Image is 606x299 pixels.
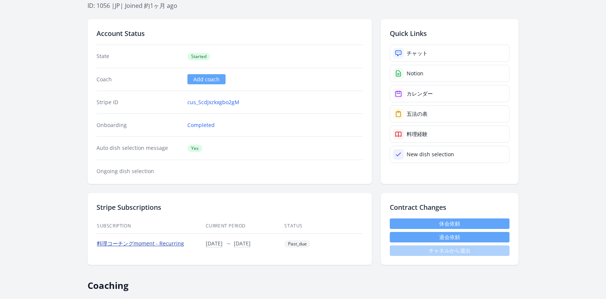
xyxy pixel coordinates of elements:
span: チャネルから退出 [390,245,509,256]
h2: Contract Changes [390,202,509,212]
a: New dish selection [390,146,509,163]
span: Started [187,53,210,60]
button: [DATE] [206,240,223,247]
h2: Quick Links [390,28,509,39]
p: ID: 1056 | | Joined 約1ヶ月 ago [88,1,518,10]
dt: Coach [97,76,181,83]
dt: State [97,52,181,60]
a: 五法の表 [390,105,509,123]
span: jp [115,1,120,10]
a: 料理経験 [390,126,509,143]
div: カレンダー [407,90,433,97]
div: New dish selection [407,151,454,158]
a: 休会依頼 [390,218,509,229]
h2: Stripe Subscriptions [97,202,363,212]
button: 退会依頼 [390,232,509,242]
a: Completed [187,121,215,129]
dt: Ongoing dish selection [97,167,181,175]
span: Past_due [284,240,310,248]
h2: Coaching [88,274,518,291]
div: 五法の表 [407,110,428,118]
a: カレンダー [390,85,509,102]
span: Yes [187,145,202,152]
dt: Auto dish selection message [97,144,181,152]
div: Notion [407,70,423,77]
a: Notion [390,65,509,82]
h2: Account Status [97,28,363,39]
th: Subscription [97,218,205,234]
a: Add coach [187,74,226,84]
dt: Onboarding [97,121,181,129]
th: Status [284,218,363,234]
th: Current Period [205,218,284,234]
a: cus_ScdJxzkxgbo2gM [187,99,239,106]
a: 料理コーチングmoment - Recurring [97,240,184,247]
span: → [226,240,231,247]
div: チャット [407,49,428,57]
dt: Stripe ID [97,99,181,106]
a: チャット [390,45,509,62]
div: 料理経験 [407,130,428,138]
button: [DATE] [234,240,251,247]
